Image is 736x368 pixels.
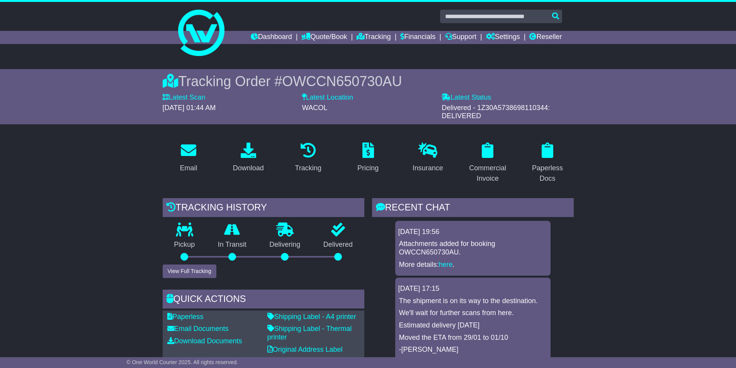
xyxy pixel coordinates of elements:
[163,104,216,112] span: [DATE] 01:44 AM
[206,241,258,249] p: In Transit
[163,290,364,310] div: Quick Actions
[267,346,343,353] a: Original Address Label
[295,163,321,173] div: Tracking
[486,31,520,44] a: Settings
[399,240,547,256] p: Attachments added for booking OWCCN650730AU.
[127,359,238,365] span: © One World Courier 2025. All rights reserved.
[439,261,453,268] a: here
[529,31,562,44] a: Reseller
[301,31,347,44] a: Quote/Book
[163,198,364,219] div: Tracking history
[258,241,312,249] p: Delivering
[399,297,547,305] p: The shipment is on its way to the destination.
[408,140,448,176] a: Insurance
[167,325,229,332] a: Email Documents
[399,346,547,354] p: -[PERSON_NAME]
[400,31,435,44] a: Financials
[399,321,547,330] p: Estimated delivery [DATE]
[462,140,514,187] a: Commercial Invoice
[467,163,509,184] div: Commercial Invoice
[163,241,207,249] p: Pickup
[267,313,356,321] a: Shipping Label - A4 printer
[442,104,550,120] span: Delivered - 1Z30A5738698110344: DELIVERED
[352,140,384,176] a: Pricing
[251,31,292,44] a: Dashboard
[312,241,364,249] p: Delivered
[442,93,491,102] label: Latest Status
[413,163,443,173] div: Insurance
[357,163,379,173] div: Pricing
[163,265,216,278] button: View Full Tracking
[180,163,197,173] div: Email
[302,93,353,102] label: Latest Location
[163,93,206,102] label: Latest Scan
[290,140,326,176] a: Tracking
[445,31,476,44] a: Support
[233,163,264,173] div: Download
[167,313,204,321] a: Paperless
[163,73,574,90] div: Tracking Order #
[228,140,269,176] a: Download
[399,309,547,317] p: We'll wait for further scans from here.
[372,198,574,219] div: RECENT CHAT
[398,285,547,293] div: [DATE] 17:15
[167,337,242,345] a: Download Documents
[282,73,402,89] span: OWCCN650730AU
[302,104,327,112] span: WACOL
[175,140,202,176] a: Email
[399,261,547,269] p: More details: .
[357,31,391,44] a: Tracking
[527,163,569,184] div: Paperless Docs
[267,325,352,341] a: Shipping Label - Thermal printer
[399,334,547,342] p: Moved the ETA from 29/01 to 01/10
[398,228,547,236] div: [DATE] 19:56
[522,140,574,187] a: Paperless Docs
